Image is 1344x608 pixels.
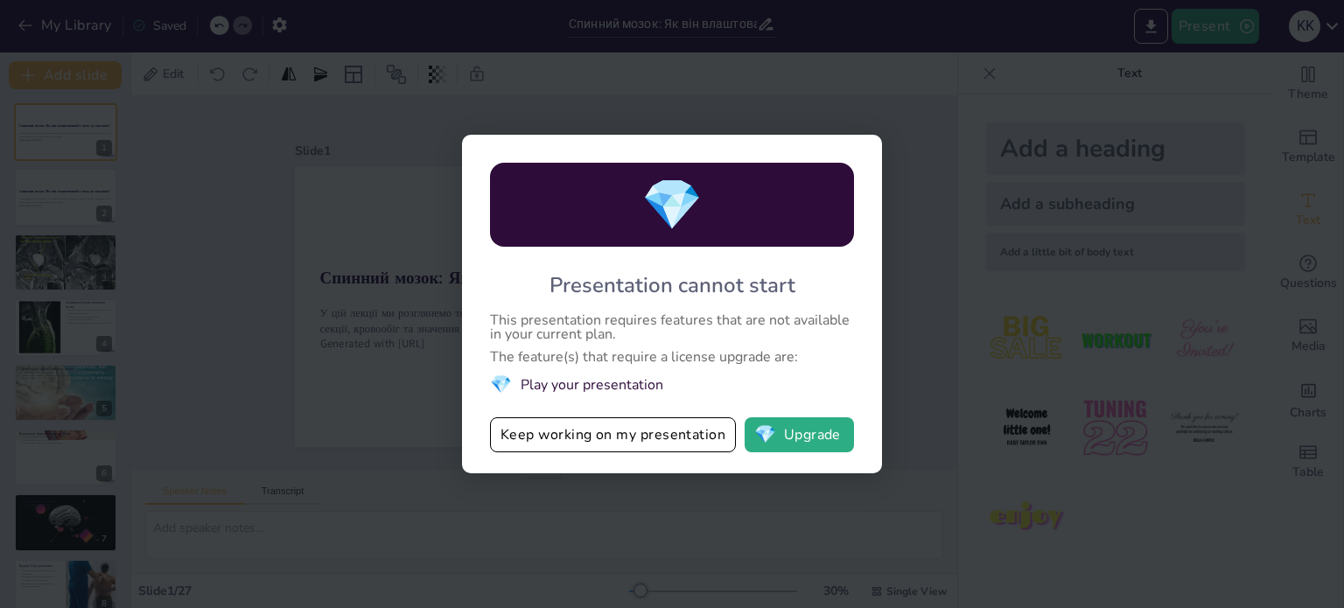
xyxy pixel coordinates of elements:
button: Keep working on my presentation [490,417,736,452]
div: This presentation requires features that are not available in your current plan. [490,313,854,341]
div: The feature(s) that require a license upgrade are: [490,350,854,364]
span: diamond [490,373,512,396]
div: Presentation cannot start [549,271,795,299]
li: Play your presentation [490,373,854,396]
button: diamondUpgrade [745,417,854,452]
span: diamond [641,171,703,239]
span: diamond [754,426,776,444]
